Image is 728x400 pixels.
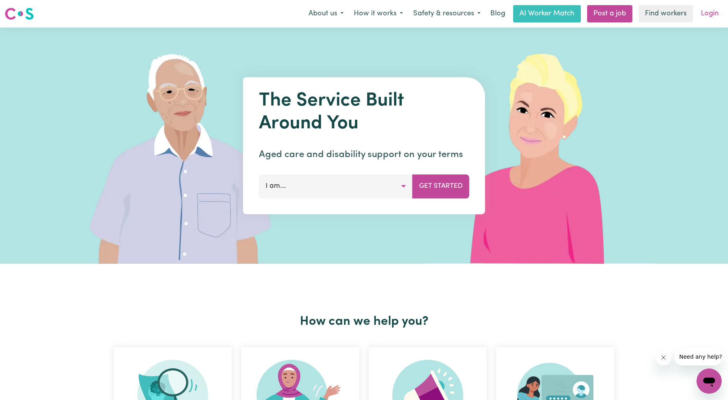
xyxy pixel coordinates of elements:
[656,350,671,365] iframe: Close message
[259,148,469,162] p: Aged care and disability support on your terms
[303,6,349,22] button: About us
[513,5,581,22] a: AI Worker Match
[109,314,619,329] h2: How can we help you?
[697,369,722,394] iframe: Button to launch messaging window
[696,5,723,22] a: Login
[259,174,413,198] button: I am...
[486,5,510,22] a: Blog
[349,6,408,22] button: How it works
[5,6,48,12] span: Need any help?
[674,348,722,365] iframe: Message from company
[412,174,469,198] button: Get Started
[639,5,693,22] a: Find workers
[408,6,486,22] button: Safety & resources
[259,90,469,135] h1: The Service Built Around You
[587,5,632,22] a: Post a job
[5,7,34,21] img: Careseekers logo
[5,5,34,23] a: Careseekers logo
